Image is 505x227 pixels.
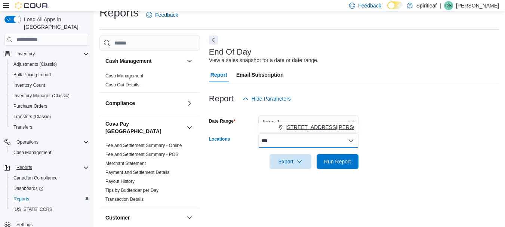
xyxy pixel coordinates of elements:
[13,72,51,78] span: Bulk Pricing Import
[13,163,89,172] span: Reports
[10,194,32,203] a: Reports
[416,1,437,10] p: Spiritleaf
[446,1,452,10] span: DS
[13,196,29,202] span: Reports
[185,56,194,65] button: Cash Management
[105,82,139,88] a: Cash Out Details
[105,142,182,148] span: Fee and Settlement Summary - Online
[358,2,381,9] span: Feedback
[16,139,39,145] span: Operations
[13,61,57,67] span: Adjustments (Classic)
[7,122,92,132] button: Transfers
[10,174,61,182] a: Canadian Compliance
[13,163,35,172] button: Reports
[1,49,92,59] button: Inventory
[7,147,92,158] button: Cash Management
[105,82,139,88] span: Cash Out Details
[13,82,45,88] span: Inventory Count
[105,179,135,184] a: Payout History
[10,148,89,157] span: Cash Management
[7,80,92,91] button: Inventory Count
[16,165,32,171] span: Reports
[209,36,218,45] button: Next
[10,81,48,90] a: Inventory Count
[13,150,51,156] span: Cash Management
[105,120,184,135] button: Cova Pay [GEOGRAPHIC_DATA]
[209,94,234,103] h3: Report
[348,138,354,144] button: Close list of options
[286,123,381,131] span: [STREET_ADDRESS][PERSON_NAME]
[13,185,43,191] span: Dashboards
[13,49,89,58] span: Inventory
[105,214,184,221] button: Customer
[270,154,311,169] button: Export
[10,81,89,90] span: Inventory Count
[10,70,54,79] a: Bulk Pricing Import
[185,213,194,222] button: Customer
[105,188,158,193] a: Tips by Budtender per Day
[10,112,89,121] span: Transfers (Classic)
[252,95,291,102] span: Hide Parameters
[105,160,146,166] span: Merchant Statement
[185,123,194,132] button: Cova Pay [GEOGRAPHIC_DATA]
[10,60,60,69] a: Adjustments (Classic)
[456,1,499,10] p: [PERSON_NAME]
[10,205,89,214] span: Washington CCRS
[209,56,318,64] div: View a sales snapshot for a date or date range.
[10,91,89,100] span: Inventory Manager (Classic)
[10,194,89,203] span: Reports
[105,197,144,202] a: Transaction Details
[21,16,89,31] span: Load All Apps in [GEOGRAPHIC_DATA]
[105,57,184,65] button: Cash Management
[236,67,284,82] span: Email Subscription
[15,2,49,9] img: Cova
[13,206,52,212] span: [US_STATE] CCRS
[13,49,38,58] button: Inventory
[444,1,453,10] div: Danielle S
[10,102,50,111] a: Purchase Orders
[99,5,139,20] h1: Reports
[7,70,92,80] button: Bulk Pricing Import
[105,143,182,148] a: Fee and Settlement Summary - Online
[258,122,358,133] button: [STREET_ADDRESS][PERSON_NAME]
[105,73,143,79] span: Cash Management
[7,111,92,122] button: Transfers (Classic)
[209,118,235,124] label: Date Range
[10,148,54,157] a: Cash Management
[10,102,89,111] span: Purchase Orders
[324,158,351,165] span: Run Report
[10,123,89,132] span: Transfers
[13,175,58,181] span: Canadian Compliance
[13,138,89,147] span: Operations
[13,103,47,109] span: Purchase Orders
[99,141,200,207] div: Cova Pay [GEOGRAPHIC_DATA]
[10,70,89,79] span: Bulk Pricing Import
[7,101,92,111] button: Purchase Orders
[10,184,89,193] span: Dashboards
[13,138,41,147] button: Operations
[105,73,143,79] a: Cash Management
[240,91,294,106] button: Hide Parameters
[13,93,70,99] span: Inventory Manager (Classic)
[10,60,89,69] span: Adjustments (Classic)
[210,67,227,82] span: Report
[1,137,92,147] button: Operations
[258,115,358,130] button: [DATE]
[105,99,135,107] h3: Compliance
[105,99,184,107] button: Compliance
[105,161,146,166] a: Merchant Statement
[105,170,169,175] a: Payment and Settlement Details
[209,136,230,142] label: Locations
[7,204,92,215] button: [US_STATE] CCRS
[7,183,92,194] a: Dashboards
[317,154,358,169] button: Run Report
[440,1,441,10] p: |
[274,154,307,169] span: Export
[10,112,54,121] a: Transfers (Classic)
[10,174,89,182] span: Canadian Compliance
[105,152,178,157] a: Fee and Settlement Summary - POS
[10,184,46,193] a: Dashboards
